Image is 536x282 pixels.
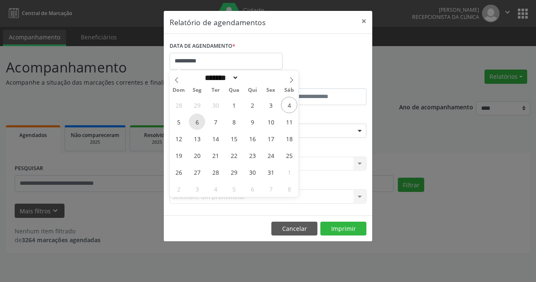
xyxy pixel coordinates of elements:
span: Sáb [280,88,299,93]
span: Outubro 7, 2025 [207,114,224,130]
span: Outubro 11, 2025 [281,114,297,130]
span: Sex [262,88,280,93]
span: Novembro 6, 2025 [244,181,260,197]
span: Outubro 5, 2025 [170,114,187,130]
span: Outubro 21, 2025 [207,147,224,163]
span: Outubro 15, 2025 [226,130,242,147]
span: Outubro 30, 2025 [244,164,260,180]
span: Outubro 1, 2025 [226,97,242,113]
span: Outubro 20, 2025 [189,147,205,163]
h5: Relatório de agendamentos [170,17,265,28]
span: Setembro 28, 2025 [170,97,187,113]
span: Outubro 18, 2025 [281,130,297,147]
span: Outubro 19, 2025 [170,147,187,163]
span: Outubro 17, 2025 [263,130,279,147]
label: DATA DE AGENDAMENTO [170,40,235,53]
input: Year [239,73,266,82]
span: Outubro 23, 2025 [244,147,260,163]
span: Outubro 8, 2025 [226,114,242,130]
span: Outubro 6, 2025 [189,114,205,130]
label: ATÉ [270,75,366,88]
span: Outubro 26, 2025 [170,164,187,180]
span: Outubro 9, 2025 [244,114,260,130]
span: Outubro 25, 2025 [281,147,297,163]
span: Dom [170,88,188,93]
span: Novembro 5, 2025 [226,181,242,197]
span: Outubro 16, 2025 [244,130,260,147]
span: Outubro 4, 2025 [281,97,297,113]
span: Outubro 13, 2025 [189,130,205,147]
span: Qui [243,88,262,93]
span: Outubro 29, 2025 [226,164,242,180]
span: Outubro 22, 2025 [226,147,242,163]
span: Novembro 2, 2025 [170,181,187,197]
span: Outubro 31, 2025 [263,164,279,180]
span: Novembro 1, 2025 [281,164,297,180]
span: Outubro 28, 2025 [207,164,224,180]
button: Close [356,11,372,31]
span: Outubro 10, 2025 [263,114,279,130]
span: Qua [225,88,243,93]
span: Novembro 3, 2025 [189,181,205,197]
span: Outubro 14, 2025 [207,130,224,147]
span: Outubro 12, 2025 [170,130,187,147]
span: Outubro 27, 2025 [189,164,205,180]
span: Ter [206,88,225,93]
span: Novembro 8, 2025 [281,181,297,197]
span: Setembro 29, 2025 [189,97,205,113]
span: Setembro 30, 2025 [207,97,224,113]
select: Month [202,73,239,82]
span: Seg [188,88,206,93]
span: Outubro 24, 2025 [263,147,279,163]
span: Outubro 3, 2025 [263,97,279,113]
button: Cancelar [271,222,317,236]
span: Outubro 2, 2025 [244,97,260,113]
span: Novembro 4, 2025 [207,181,224,197]
button: Imprimir [320,222,366,236]
span: Novembro 7, 2025 [263,181,279,197]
